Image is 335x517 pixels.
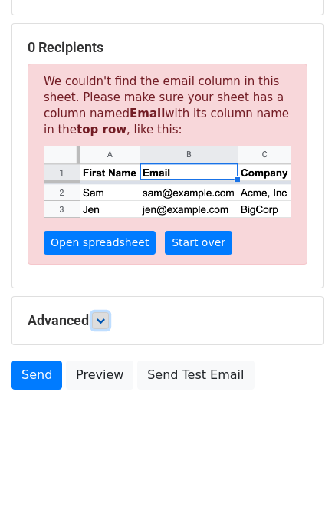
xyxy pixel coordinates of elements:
[11,361,62,390] a: Send
[28,39,307,56] h5: 0 Recipients
[165,231,232,255] a: Start over
[77,123,126,137] strong: top row
[258,443,335,517] iframe: Chat Widget
[28,312,307,329] h5: Advanced
[137,361,254,390] a: Send Test Email
[44,231,156,255] a: Open spreadsheet
[28,64,307,265] p: We couldn't find the email column in this sheet. Please make sure your sheet has a column named w...
[130,107,165,120] strong: Email
[66,361,133,390] a: Preview
[44,146,291,218] img: google_sheets_email_column-fe0440d1484b1afe603fdd0efe349d91248b687ca341fa437c667602712cb9b1.png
